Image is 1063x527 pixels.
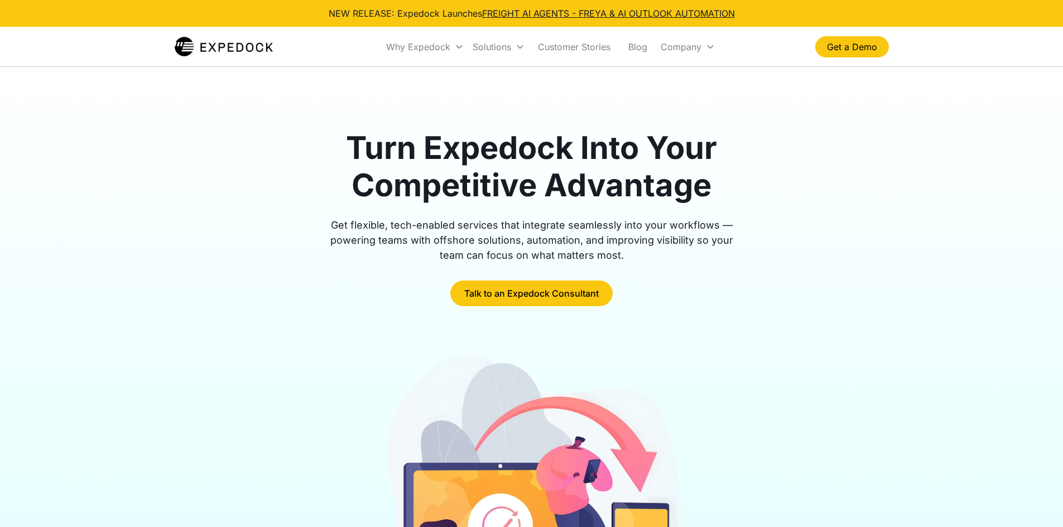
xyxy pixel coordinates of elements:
[386,41,450,52] div: Why Expedock
[318,217,746,263] div: Get flexible, tech-enabled services that integrate seamlessly into your workflows — powering team...
[468,28,529,66] div: Solutions
[661,41,701,52] div: Company
[529,28,619,66] a: Customer Stories
[318,129,746,204] h1: Turn Expedock Into Your Competitive Advantage
[382,28,468,66] div: Why Expedock
[656,28,719,66] div: Company
[175,36,273,58] img: Expedock Logo
[482,8,735,19] a: FREIGHT AI AGENTS - FREYA & AI OUTLOOK AUTOMATION
[619,28,656,66] a: Blog
[815,36,889,57] a: Get a Demo
[450,281,613,306] a: Talk to an Expedock Consultant
[175,36,273,58] a: home
[329,7,735,20] div: NEW RELEASE: Expedock Launches
[473,41,511,52] div: Solutions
